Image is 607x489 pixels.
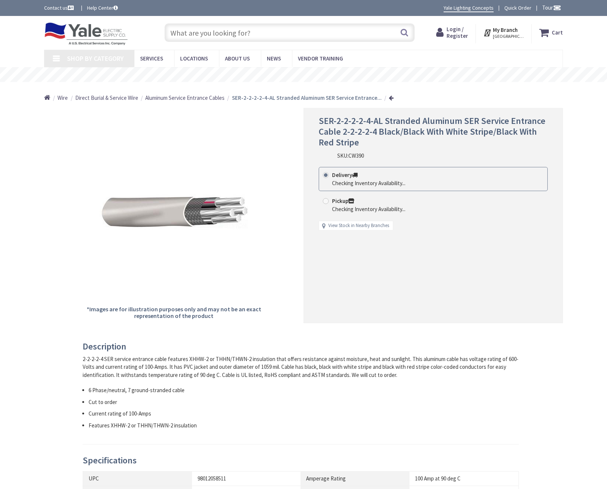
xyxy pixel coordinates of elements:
img: SER-2-2-2-2-4-AL Stranded Aluminum SER Service Entrance Cable 2-2-2-2-4 Black/Black With White St... [100,138,248,286]
a: Direct Burial & Service Wire [75,94,138,102]
span: Locations [180,55,208,62]
h3: Description [83,342,519,351]
li: Current rating of 100-Amps [89,410,519,417]
a: Aluminum Service Entrance Cables [145,94,225,102]
input: What are you looking for? [165,23,415,42]
span: Direct Burial & Service Wire [75,94,138,101]
th: UPC [83,472,192,486]
div: SKU: [337,152,364,160]
strong: Pickup [332,197,354,204]
div: Checking Inventory Availability... [332,179,405,187]
strong: Delivery [332,171,358,178]
a: Contact us [44,4,75,12]
a: Quick Order [504,4,531,12]
div: 98012058511 [198,475,295,482]
span: Tour [542,4,561,11]
img: Yale Electric Supply Co. [44,22,128,45]
strong: My Branch [493,26,518,33]
span: About Us [225,55,250,62]
div: 100 Amp at 90 deg C [415,475,513,482]
li: Features XHHW-2 or THHN/THWN-2 insulation [89,421,519,429]
a: Login / Register [436,26,468,39]
span: Login / Register [447,26,468,39]
th: Amperage Rating [301,472,409,486]
strong: Cart [552,26,563,39]
div: 2-2-2-2-4 SER service entrance cable features XHHW-2 or THHN/THWN-2 insulation that offers resist... [83,355,519,379]
span: Services [140,55,163,62]
span: News [267,55,281,62]
div: My Branch [GEOGRAPHIC_DATA], [GEOGRAPHIC_DATA] [483,26,524,39]
a: View Stock in Nearby Branches [328,222,389,229]
strong: SER-2-2-2-2-4-AL Stranded Aluminum SER Service Entrance... [232,94,382,101]
span: Vendor Training [298,55,343,62]
li: Cut to order [89,398,519,406]
a: Wire [57,94,68,102]
h3: Specifications [83,456,519,465]
div: Checking Inventory Availability... [332,205,405,213]
li: 6 Phase/neutral, 7 ground-stranded cable [89,386,519,394]
a: Cart [539,26,563,39]
span: [GEOGRAPHIC_DATA], [GEOGRAPHIC_DATA] [493,33,524,39]
span: SER-2-2-2-2-4-AL Stranded Aluminum SER Service Entrance Cable 2-2-2-2-4 Black/Black With White St... [319,115,545,148]
a: Help Center [87,4,118,12]
h5: *Images are for illustration purposes only and may not be an exact representation of the product [86,306,262,319]
span: Wire [57,94,68,101]
span: Shop By Category [67,54,124,63]
a: Yale Lighting Concepts [444,4,494,12]
span: CW390 [348,152,364,159]
span: Aluminum Service Entrance Cables [145,94,225,101]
